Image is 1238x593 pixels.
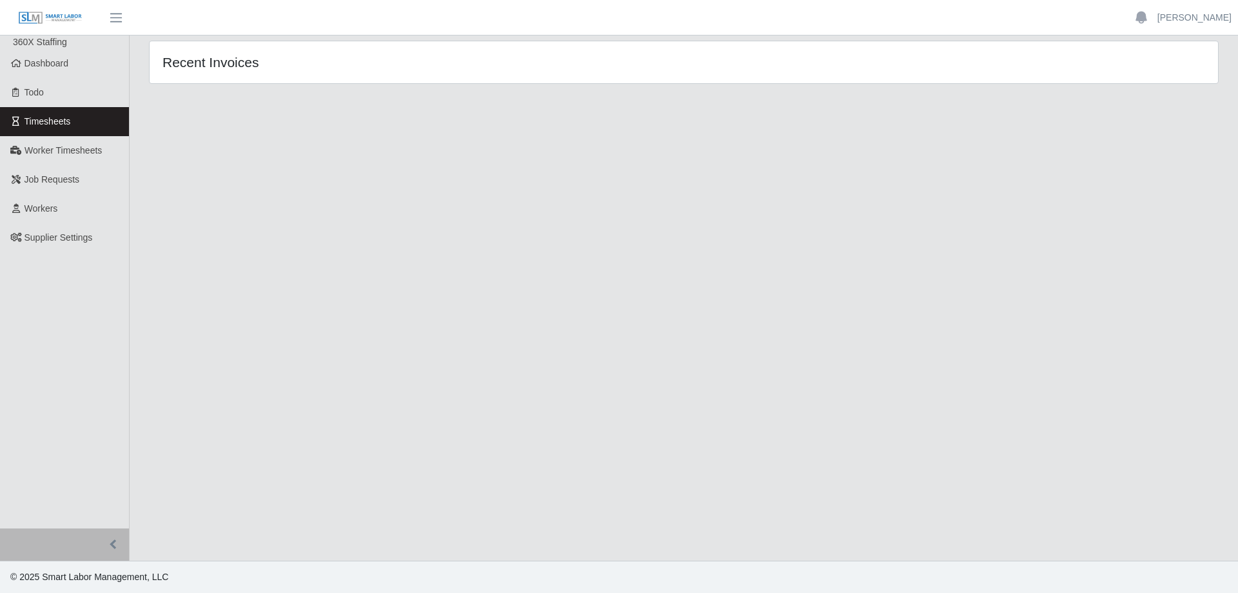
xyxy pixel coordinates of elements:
[25,116,71,126] span: Timesheets
[1157,11,1232,25] a: [PERSON_NAME]
[25,232,93,243] span: Supplier Settings
[10,572,168,582] span: © 2025 Smart Labor Management, LLC
[25,58,69,68] span: Dashboard
[13,37,67,47] span: 360X Staffing
[25,174,80,185] span: Job Requests
[25,203,58,214] span: Workers
[18,11,83,25] img: SLM Logo
[162,54,585,70] h4: Recent Invoices
[25,87,44,97] span: Todo
[25,145,102,156] span: Worker Timesheets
